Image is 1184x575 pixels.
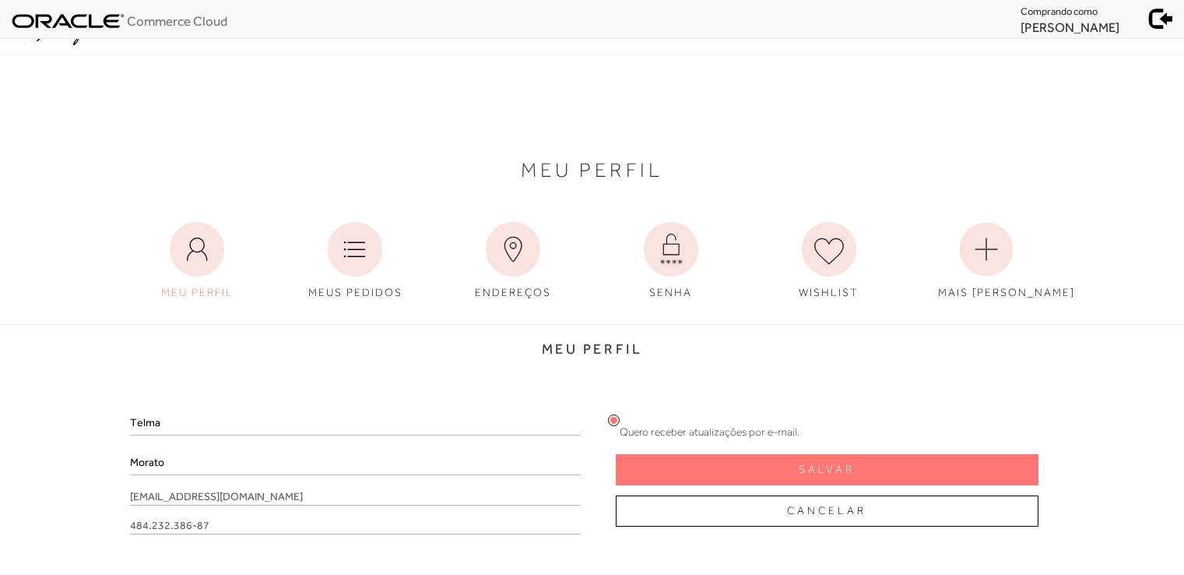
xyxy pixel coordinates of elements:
span: Commerce Cloud [127,13,227,29]
span: MAIS [PERSON_NAME] [938,286,1075,298]
button: Salvar [616,454,1038,485]
span: Quero receber atualizações por e-mail. [620,425,799,438]
a: MEU PERFIL [137,214,257,309]
a: SENHA [611,214,731,309]
button: Cancelar [616,496,1038,527]
span: SENHA [649,286,692,298]
span: Meu Perfil [521,162,663,178]
a: ENDEREÇOS [453,214,573,309]
input: Nome [130,409,580,436]
span: Salvar [799,462,855,477]
span: Comprando como [1021,5,1098,17]
a: WISHLIST [769,214,889,309]
span: 484.232.386-87 [130,517,580,534]
a: MAIS [PERSON_NAME] [926,214,1046,309]
span: ENDEREÇOS [475,286,551,298]
span: Cancelar [787,503,866,518]
img: oracle_logo.svg [12,13,125,29]
span: MEUS PEDIDOS [308,286,402,298]
span: MEU PERFIL [161,286,234,298]
span: [EMAIL_ADDRESS][DOMAIN_NAME] [130,489,580,506]
input: Sobrenome [130,449,580,475]
a: MEUS PEDIDOS [295,214,415,309]
span: WISHLIST [799,286,859,298]
span: [PERSON_NAME] [1021,19,1119,35]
